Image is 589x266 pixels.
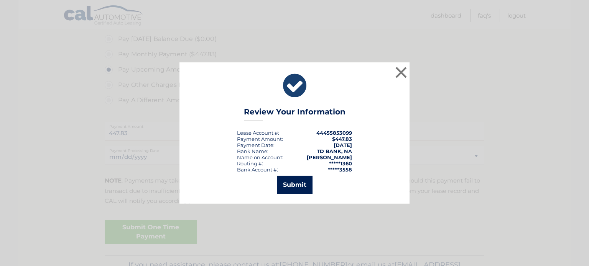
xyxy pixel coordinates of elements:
button: Submit [277,176,313,194]
span: Payment Date [237,142,273,148]
div: Lease Account #: [237,130,279,136]
div: Bank Name: [237,148,268,154]
strong: 44455853099 [316,130,352,136]
div: : [237,142,275,148]
div: Bank Account #: [237,166,278,173]
span: $447.83 [332,136,352,142]
div: Payment Amount: [237,136,283,142]
button: × [393,65,409,80]
div: Name on Account: [237,154,283,160]
strong: TD BANK, NA [317,148,352,154]
span: [DATE] [334,142,352,148]
div: Routing #: [237,160,263,166]
strong: [PERSON_NAME] [307,154,352,160]
h3: Review Your Information [244,107,346,121]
